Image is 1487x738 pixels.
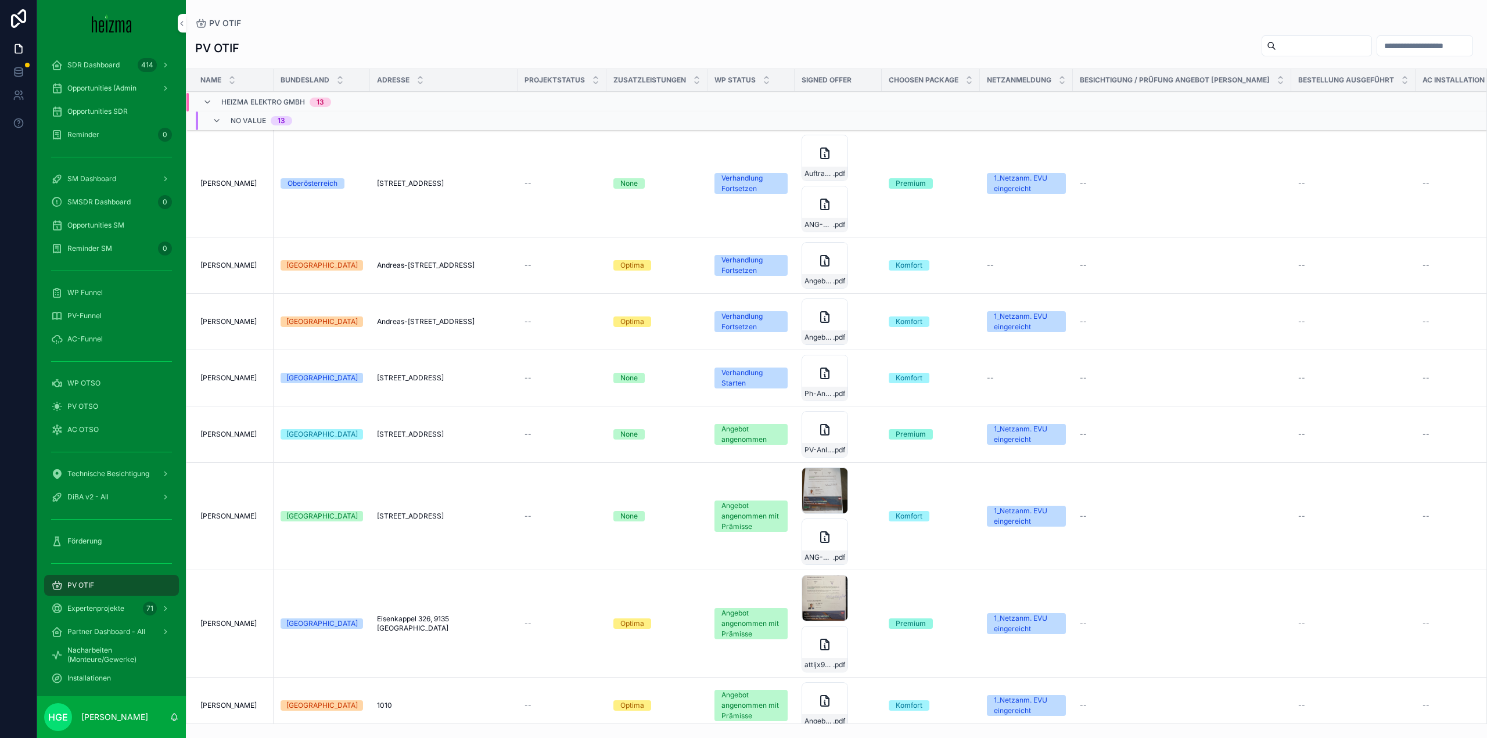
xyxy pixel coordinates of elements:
span: .pdf [833,717,845,726]
div: Optima [620,316,644,327]
span: -- [525,619,531,628]
span: -- [1423,701,1429,710]
span: [PERSON_NAME] [200,619,257,628]
a: [PERSON_NAME] [200,179,267,188]
p: [PERSON_NAME] [81,711,148,723]
div: 1_Netzanm. EVU eingereicht [994,311,1059,332]
span: Installationen [67,674,111,683]
span: SM Dashboard [67,174,116,183]
div: Optima [620,618,644,629]
a: Verhandlung Starten [714,368,788,388]
span: -- [525,701,531,710]
div: Angebot angenommen mit Prämisse [721,690,781,721]
a: Ph-Anbot---Angenommen-(1).pdf [802,355,875,401]
a: -- [987,261,1066,270]
a: Expertenprojekte71 [44,598,179,619]
div: scrollable content [37,46,186,696]
span: PV OTIF [209,17,241,29]
span: Andreas-[STREET_ADDRESS] [377,317,475,326]
a: PV OTIF [195,17,241,29]
span: .pdf [833,169,845,178]
div: [GEOGRAPHIC_DATA] [286,618,358,629]
span: -- [1080,373,1087,383]
a: Premium [889,618,973,629]
a: None [613,373,701,383]
a: [PERSON_NAME] [200,512,267,521]
span: -- [1298,619,1305,628]
h1: PV OTIF [195,40,239,56]
span: AC OTSO [67,425,99,434]
div: Oberösterreich [288,178,337,189]
a: None [613,511,701,521]
div: [GEOGRAPHIC_DATA] [286,316,358,327]
a: Andreas-[STREET_ADDRESS] [377,261,511,270]
span: -- [1423,179,1429,188]
a: attIjx9EFWVoya3Ft11325-ANG-PV-3470-Watering-2025-09-22.pdf [802,575,875,672]
div: Angebot angenommen mit Prämisse [721,501,781,532]
div: [GEOGRAPHIC_DATA] [286,429,358,440]
a: -- [525,261,599,270]
a: [PERSON_NAME] [200,430,267,439]
span: Reminder [67,130,99,139]
span: -- [1298,373,1305,383]
a: Komfort [889,373,973,383]
span: [STREET_ADDRESS] [377,373,444,383]
div: Premium [896,618,926,629]
a: PV-Funnel [44,305,179,326]
span: -- [1080,701,1087,710]
div: Angebot angenommen mit Prämisse [721,608,781,639]
a: Komfort [889,316,973,327]
a: DiBA v2 - All [44,487,179,507]
span: No value [231,116,266,125]
a: -- [525,430,599,439]
span: Opportunities SM [67,221,124,230]
span: Zusatzleistungen [613,75,686,85]
span: -- [525,261,531,270]
span: Nacharbeiten (Monteure/Gewerke) [67,646,167,664]
span: Partner Dashboard - All [67,627,145,636]
span: .pdf [833,220,845,229]
span: .pdf [833,333,845,342]
span: [PERSON_NAME] [200,512,257,521]
a: [PERSON_NAME] [200,701,267,710]
a: [STREET_ADDRESS] [377,179,511,188]
span: PV-Anlage-(1) [804,445,833,455]
span: .pdf [833,276,845,286]
a: AC OTSO [44,419,179,440]
a: Nacharbeiten (Monteure/Gewerke) [44,645,179,665]
span: Adresse [377,75,410,85]
span: ANG-PV-3427-Url-2025-09-17-(1) [804,553,833,562]
a: [GEOGRAPHIC_DATA] [281,260,363,271]
span: PV-Funnel [67,311,102,321]
a: [PERSON_NAME] [200,373,267,383]
div: Premium [896,429,926,440]
span: AC-Funnel [67,334,103,344]
span: -- [1298,179,1305,188]
span: -- [1423,373,1429,383]
a: -- [1080,512,1284,521]
span: Expertenprojekte [67,604,124,613]
a: -- [525,619,599,628]
span: Angebot_Shalom_PV_final-(3) [804,717,833,726]
span: -- [525,373,531,383]
a: Verhandlung Fortsetzen [714,311,788,332]
a: -- [525,373,599,383]
span: -- [525,317,531,326]
span: Opportunities (Admin [67,84,137,93]
span: Opportunities SDR [67,107,128,116]
a: [GEOGRAPHIC_DATA] [281,700,363,711]
span: -- [1080,619,1087,628]
a: Partner Dashboard - All [44,621,179,642]
a: PV OTIF [44,575,179,596]
span: -- [1298,430,1305,439]
span: -- [987,261,994,270]
div: 13 [317,98,324,107]
span: Förderung [67,537,102,546]
div: 0 [158,242,172,255]
a: [GEOGRAPHIC_DATA] [281,373,363,383]
a: 1_Netzanm. EVU eingereicht [987,506,1066,527]
a: -- [987,373,1066,383]
span: DiBA v2 - All [67,492,109,502]
div: Komfort [896,260,922,271]
span: -- [1423,317,1429,326]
